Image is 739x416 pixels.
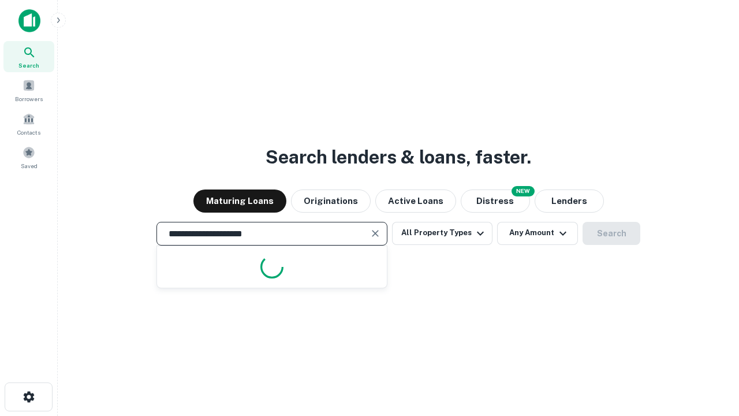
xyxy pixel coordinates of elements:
h3: Search lenders & loans, faster. [266,143,531,171]
button: Lenders [535,190,604,213]
span: Borrowers [15,94,43,103]
div: NEW [512,186,535,196]
button: Clear [367,225,383,242]
span: Contacts [17,128,40,137]
a: Search [3,41,54,72]
button: All Property Types [392,222,492,245]
button: Active Loans [375,190,456,213]
a: Borrowers [3,75,54,106]
button: Any Amount [497,222,578,245]
img: capitalize-icon.png [18,9,40,32]
span: Saved [21,161,38,170]
a: Saved [3,142,54,173]
button: Originations [291,190,371,213]
iframe: Chat Widget [681,324,739,379]
a: Contacts [3,108,54,139]
button: Maturing Loans [193,190,286,213]
span: Search [18,61,39,70]
button: Search distressed loans with lien and other non-mortgage details. [461,190,530,213]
